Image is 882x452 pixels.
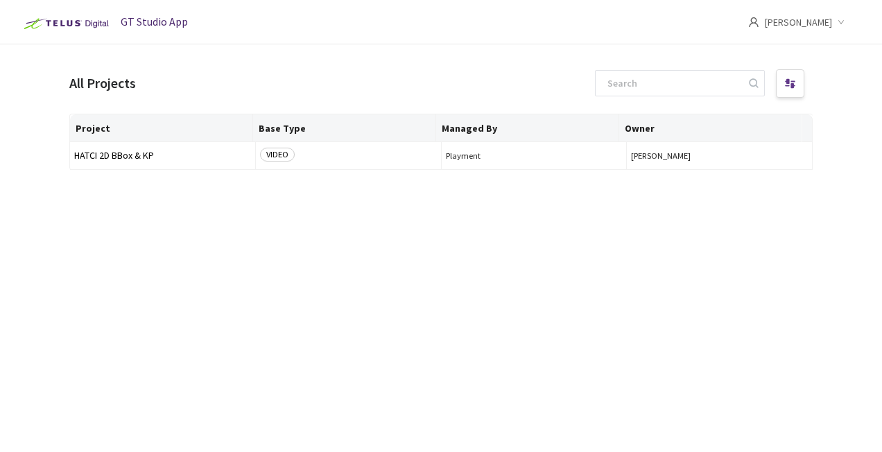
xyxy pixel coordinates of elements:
input: Search [599,71,747,96]
span: HATCI 2D BBox & KP [74,150,251,161]
img: Telus [17,12,113,35]
th: Managed By [436,114,619,142]
span: VIDEO [260,148,295,162]
th: Project [70,114,253,142]
span: Playment [446,150,623,161]
span: user [748,17,759,28]
th: Owner [619,114,802,142]
th: Base Type [253,114,436,142]
span: down [838,19,845,26]
span: [PERSON_NAME] [631,150,808,161]
span: GT Studio App [121,15,188,28]
div: All Projects [69,73,136,94]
